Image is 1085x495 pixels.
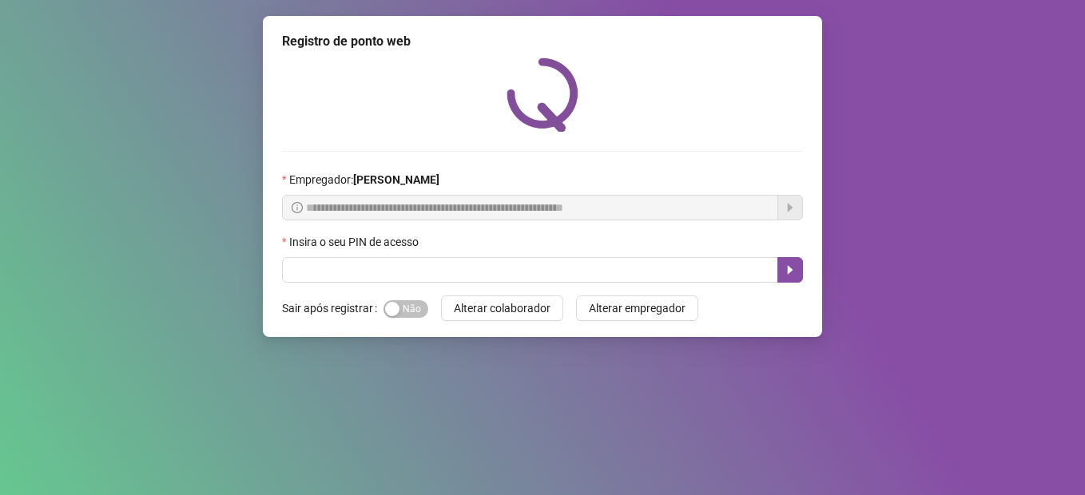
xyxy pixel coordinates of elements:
[441,295,563,321] button: Alterar colaborador
[282,233,429,251] label: Insira o seu PIN de acesso
[454,299,550,317] span: Alterar colaborador
[353,173,439,186] strong: [PERSON_NAME]
[507,57,578,132] img: QRPoint
[784,263,797,276] span: caret-right
[589,299,686,317] span: Alterar empregador
[289,171,439,188] span: Empregador :
[282,32,803,51] div: Registro de ponto web
[576,295,698,321] button: Alterar empregador
[282,295,384,321] label: Sair após registrar
[292,202,303,213] span: info-circle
